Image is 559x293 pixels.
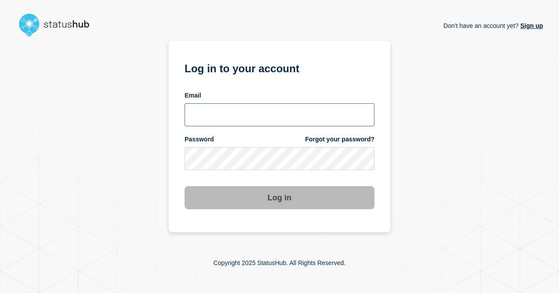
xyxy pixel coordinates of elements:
img: StatusHub logo [16,11,100,39]
p: Don't have an account yet? [443,15,543,36]
input: password input [185,147,374,170]
a: Forgot your password? [305,135,374,144]
span: Email [185,91,201,100]
h1: Log in to your account [185,59,374,76]
span: Password [185,135,214,144]
a: Sign up [519,22,543,29]
button: Log in [185,186,374,209]
p: Copyright 2025 StatusHub. All Rights Reserved. [213,259,346,266]
input: email input [185,103,374,126]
